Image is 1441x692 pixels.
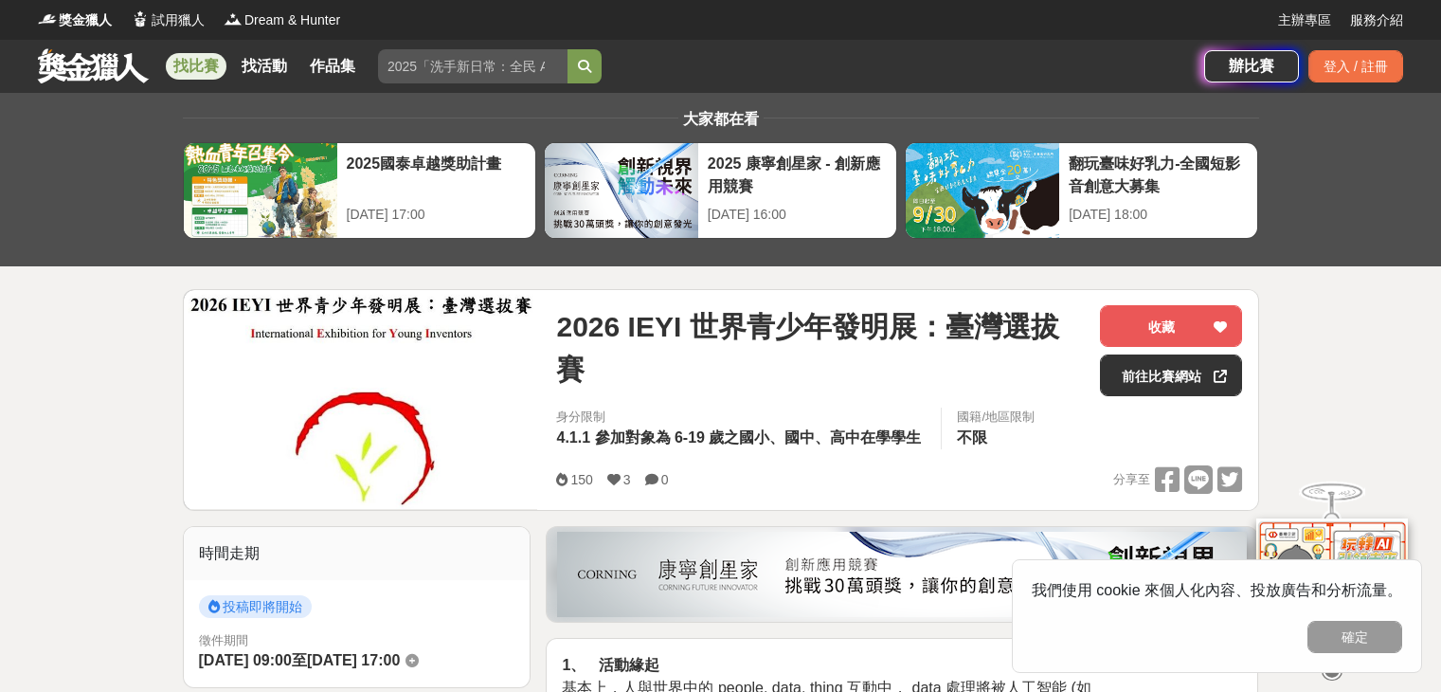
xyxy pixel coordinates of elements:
img: d2146d9a-e6f6-4337-9592-8cefde37ba6b.png [1256,519,1408,645]
a: Logo試用獵人 [131,10,205,30]
a: Logo獎金獵人 [38,10,112,30]
img: Logo [224,9,243,28]
a: 找活動 [234,53,295,80]
span: 獎金獵人 [59,10,112,30]
img: Cover Image [184,290,538,509]
img: be6ed63e-7b41-4cb8-917a-a53bd949b1b4.png [557,532,1247,617]
div: 2025 康寧創星家 - 創新應用競賽 [708,153,887,195]
div: 身分限制 [556,408,926,427]
span: [DATE] 17:00 [307,652,400,668]
span: 0 [661,472,669,487]
a: 2025國泰卓越獎助計畫[DATE] 17:00 [183,142,536,239]
button: 確定 [1307,621,1402,653]
span: 我們使用 cookie 來個人化內容、投放廣告和分析流量。 [1032,582,1402,598]
a: 2025 康寧創星家 - 創新應用競賽[DATE] 16:00 [544,142,897,239]
img: Logo [38,9,57,28]
a: 辦比賽 [1204,50,1299,82]
span: 徵件期間 [199,633,248,647]
a: LogoDream & Hunter [224,10,340,30]
span: 150 [570,472,592,487]
a: 前往比賽網站 [1100,355,1242,396]
span: 試用獵人 [152,10,205,30]
a: 找比賽 [166,53,226,80]
div: 國籍/地區限制 [957,408,1035,427]
button: 收藏 [1100,305,1242,347]
div: 時間走期 [184,527,531,580]
div: [DATE] 17:00 [347,205,526,225]
div: [DATE] 16:00 [708,205,887,225]
div: 2025國泰卓越獎助計畫 [347,153,526,195]
a: 服務介紹 [1350,10,1403,30]
div: [DATE] 18:00 [1069,205,1248,225]
span: Dream & Hunter [244,10,340,30]
span: 3 [623,472,631,487]
a: 主辦專區 [1278,10,1331,30]
div: 登入 / 註冊 [1308,50,1403,82]
span: 4.1.1 參加對象為 6-19 歲之國小、國中、高中在學學生 [556,429,921,446]
span: 至 [292,652,307,668]
a: 翻玩臺味好乳力-全國短影音創意大募集[DATE] 18:00 [905,142,1258,239]
span: [DATE] 09:00 [199,652,292,668]
span: 分享至 [1113,465,1150,494]
span: 投稿即將開始 [199,595,312,618]
strong: 1、 活動緣起 [562,657,658,673]
a: 作品集 [302,53,363,80]
img: Logo [131,9,150,28]
span: 大家都在看 [678,111,764,127]
div: 翻玩臺味好乳力-全國短影音創意大募集 [1069,153,1248,195]
span: 不限 [957,429,987,446]
input: 2025「洗手新日常：全民 ALL IN」洗手歌全台徵選 [378,49,567,83]
span: 2026 IEYI 世界青少年發明展：臺灣選拔賽 [556,305,1085,391]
